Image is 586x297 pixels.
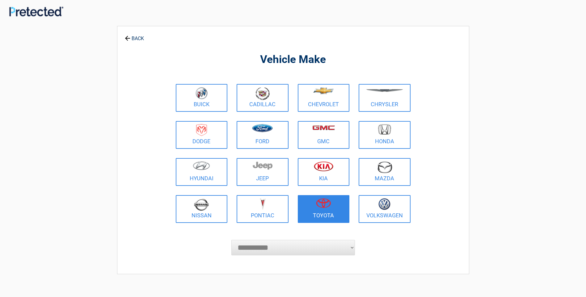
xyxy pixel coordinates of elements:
[193,161,210,170] img: hyundai
[378,124,391,135] img: honda
[237,195,289,223] a: Pontiac
[194,198,209,211] img: nissan
[253,161,272,170] img: jeep
[259,198,266,210] img: pontiac
[316,198,331,208] img: toyota
[359,158,411,186] a: Mazda
[174,52,412,67] h2: Vehicle Make
[298,121,350,149] a: GMC
[237,84,289,112] a: Cadillac
[124,30,145,41] a: BACK
[377,161,392,173] img: mazda
[176,121,228,149] a: Dodge
[359,84,411,112] a: Chrysler
[252,124,273,132] img: ford
[298,84,350,112] a: Chevrolet
[196,124,207,136] img: dodge
[359,195,411,223] a: Volkswagen
[312,125,335,130] img: gmc
[378,198,390,210] img: volkswagen
[366,89,403,92] img: chrysler
[298,195,350,223] a: Toyota
[359,121,411,149] a: Honda
[298,158,350,186] a: Kia
[313,87,334,94] img: chevrolet
[176,84,228,112] a: Buick
[9,6,63,16] img: Main Logo
[176,158,228,186] a: Hyundai
[255,87,270,100] img: cadillac
[237,121,289,149] a: Ford
[176,195,228,223] a: Nissan
[237,158,289,186] a: Jeep
[314,161,333,171] img: kia
[196,87,208,99] img: buick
